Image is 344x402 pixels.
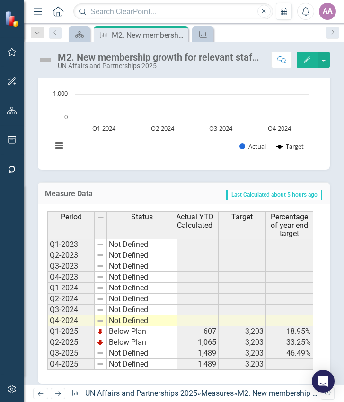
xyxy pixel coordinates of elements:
img: 8DAGhfEEPCf229AAAAAElFTkSuQmCC [97,350,104,357]
td: Not Defined [107,261,177,272]
div: M2. New membership growth for relevant staff affiliations (P staff) [112,29,186,41]
svg: Interactive chart [47,18,313,160]
td: Q2-2024 [47,294,95,305]
td: Q4-2023 [47,272,95,283]
td: 607 [171,326,219,337]
img: 8DAGhfEEPCf229AAAAAElFTkSuQmCC [97,284,104,292]
img: Not Defined [38,52,53,68]
img: TnMDeAgwAPMxUmUi88jYAAAAAElFTkSuQmCC [97,339,104,346]
text: Q4-2024 [268,124,291,132]
span: Last Calculated about 5 hours ago [226,190,322,200]
text: Q3-2024 [209,124,233,132]
td: Below Plan [107,326,177,337]
td: 3,203 [219,359,266,370]
img: 8DAGhfEEPCf229AAAAAElFTkSuQmCC [97,295,104,303]
div: » » [71,388,320,399]
div: UN Affairs and Partnerships 2025 [58,62,262,70]
div: M2. New membership growth for relevant staff affiliations (P staff) [58,52,262,62]
input: Search ClearPoint... [73,3,273,20]
span: Status [131,213,153,221]
button: View chart menu, Chart [53,139,66,152]
text: 1,000 [53,89,68,97]
text: Q2-2024 [151,124,175,132]
td: Below Plan [107,337,177,348]
img: 8DAGhfEEPCf229AAAAAElFTkSuQmCC [97,262,104,270]
td: 46.49% [266,348,313,359]
img: 8DAGhfEEPCf229AAAAAElFTkSuQmCC [97,273,104,281]
td: Q1-2024 [47,283,95,294]
td: Q2-2023 [47,250,95,261]
a: Measures [201,389,234,398]
td: 1,489 [171,348,219,359]
button: AA [319,3,336,20]
img: 8DAGhfEEPCf229AAAAAElFTkSuQmCC [97,317,104,324]
td: Q3-2024 [47,305,95,315]
img: 8DAGhfEEPCf229AAAAAElFTkSuQmCC [97,214,105,221]
td: 3,203 [219,348,266,359]
div: Chart. Highcharts interactive chart. [47,18,320,160]
text: Q1-2024 [92,124,116,132]
h3: Measure Data [45,190,137,198]
td: 33.25% [266,337,313,348]
div: Open Intercom Messenger [312,370,335,393]
span: Percentage of year end target [268,213,311,238]
span: Actual YTD Calculated [173,213,216,229]
td: Not Defined [107,348,177,359]
span: Target [231,213,253,221]
td: Not Defined [107,359,177,370]
a: UN Affairs and Partnerships 2025 [85,389,197,398]
td: Q2-2025 [47,337,95,348]
td: Q3-2023 [47,261,95,272]
button: Show Actual [239,142,266,150]
td: Q4-2024 [47,315,95,326]
img: 8DAGhfEEPCf229AAAAAElFTkSuQmCC [97,252,104,259]
img: 8DAGhfEEPCf229AAAAAElFTkSuQmCC [97,360,104,368]
td: Not Defined [107,294,177,305]
td: 1,065 [171,337,219,348]
td: Not Defined [107,283,177,294]
td: Not Defined [107,239,177,250]
td: 3,203 [219,337,266,348]
td: 18.95% [266,326,313,337]
img: TnMDeAgwAPMxUmUi88jYAAAAAElFTkSuQmCC [97,328,104,335]
text: 0 [64,113,68,121]
td: Not Defined [107,272,177,283]
span: Period [61,213,82,221]
td: Not Defined [107,305,177,315]
img: 8DAGhfEEPCf229AAAAAElFTkSuQmCC [97,241,104,248]
td: Not Defined [107,250,177,261]
td: Not Defined [107,315,177,326]
td: 1,489 [171,359,219,370]
td: Q1-2023 [47,239,95,250]
td: Q4-2025 [47,359,95,370]
button: Show Target [276,142,304,150]
img: 8DAGhfEEPCf229AAAAAElFTkSuQmCC [97,306,104,314]
img: ClearPoint Strategy [4,10,22,28]
td: Q1-2025 [47,326,95,337]
td: 3,203 [219,326,266,337]
td: Q3-2025 [47,348,95,359]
